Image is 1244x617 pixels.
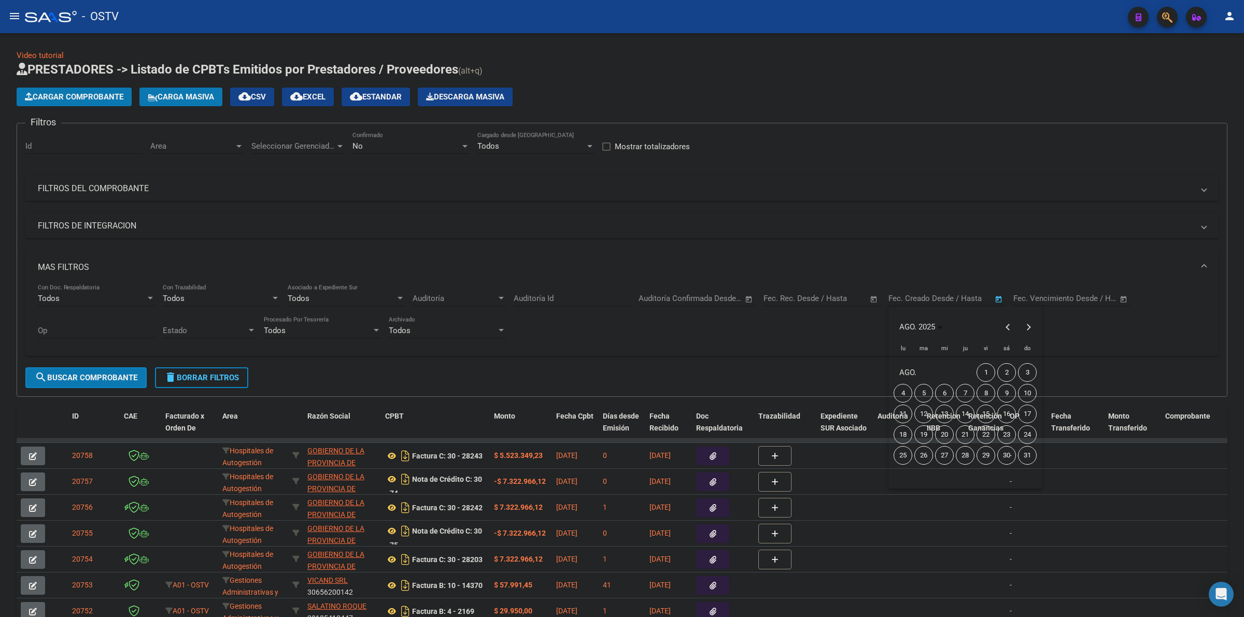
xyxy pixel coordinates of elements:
td: AGO. [893,362,976,383]
button: 26 de agosto de 2025 [913,445,934,466]
span: 1 [977,363,995,382]
span: AGO. 2025 [899,322,935,332]
button: 13 de agosto de 2025 [934,404,955,424]
button: 28 de agosto de 2025 [955,445,976,466]
button: 22 de agosto de 2025 [976,424,996,445]
button: 12 de agosto de 2025 [913,404,934,424]
span: do [1024,345,1030,352]
div: Open Intercom Messenger [1209,582,1234,607]
button: 20 de agosto de 2025 [934,424,955,445]
span: 31 [1018,446,1037,465]
button: 1 de agosto de 2025 [976,362,996,383]
button: 21 de agosto de 2025 [955,424,976,445]
button: 19 de agosto de 2025 [913,424,934,445]
span: 8 [977,384,995,403]
span: ma [920,345,928,352]
button: 30 de agosto de 2025 [996,445,1017,466]
span: 26 [914,446,933,465]
button: 29 de agosto de 2025 [976,445,996,466]
button: 6 de agosto de 2025 [934,383,955,404]
span: lu [901,345,906,352]
span: 12 [914,405,933,423]
button: 15 de agosto de 2025 [976,404,996,424]
span: mi [941,345,948,352]
span: 5 [914,384,933,403]
button: 27 de agosto de 2025 [934,445,955,466]
button: 4 de agosto de 2025 [893,383,913,404]
span: 27 [935,446,954,465]
span: 18 [894,425,912,444]
button: 2 de agosto de 2025 [996,362,1017,383]
span: 30 [997,446,1016,465]
span: 9 [997,384,1016,403]
span: vi [984,345,988,352]
button: Next month [1019,317,1039,337]
span: 11 [894,405,912,423]
span: 28 [956,446,974,465]
button: 16 de agosto de 2025 [996,404,1017,424]
button: 10 de agosto de 2025 [1017,383,1038,404]
button: 17 de agosto de 2025 [1017,404,1038,424]
span: 7 [956,384,974,403]
span: 19 [914,425,933,444]
span: ju [963,345,968,352]
button: 8 de agosto de 2025 [976,383,996,404]
button: 31 de agosto de 2025 [1017,445,1038,466]
span: 24 [1018,425,1037,444]
button: 9 de agosto de 2025 [996,383,1017,404]
button: 5 de agosto de 2025 [913,383,934,404]
span: 6 [935,384,954,403]
span: 4 [894,384,912,403]
span: 29 [977,446,995,465]
button: Previous month [998,317,1019,337]
span: 21 [956,425,974,444]
span: 15 [977,405,995,423]
span: sá [1003,345,1010,352]
span: 2 [997,363,1016,382]
span: 17 [1018,405,1037,423]
button: 23 de agosto de 2025 [996,424,1017,445]
button: 14 de agosto de 2025 [955,404,976,424]
button: Choose month and year [895,318,947,336]
span: 10 [1018,384,1037,403]
span: 13 [935,405,954,423]
span: 3 [1018,363,1037,382]
button: 11 de agosto de 2025 [893,404,913,424]
button: 24 de agosto de 2025 [1017,424,1038,445]
button: 3 de agosto de 2025 [1017,362,1038,383]
span: 22 [977,425,995,444]
span: 23 [997,425,1016,444]
span: 16 [997,405,1016,423]
button: 18 de agosto de 2025 [893,424,913,445]
button: 25 de agosto de 2025 [893,445,913,466]
span: 14 [956,405,974,423]
button: 7 de agosto de 2025 [955,383,976,404]
span: 20 [935,425,954,444]
span: 25 [894,446,912,465]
